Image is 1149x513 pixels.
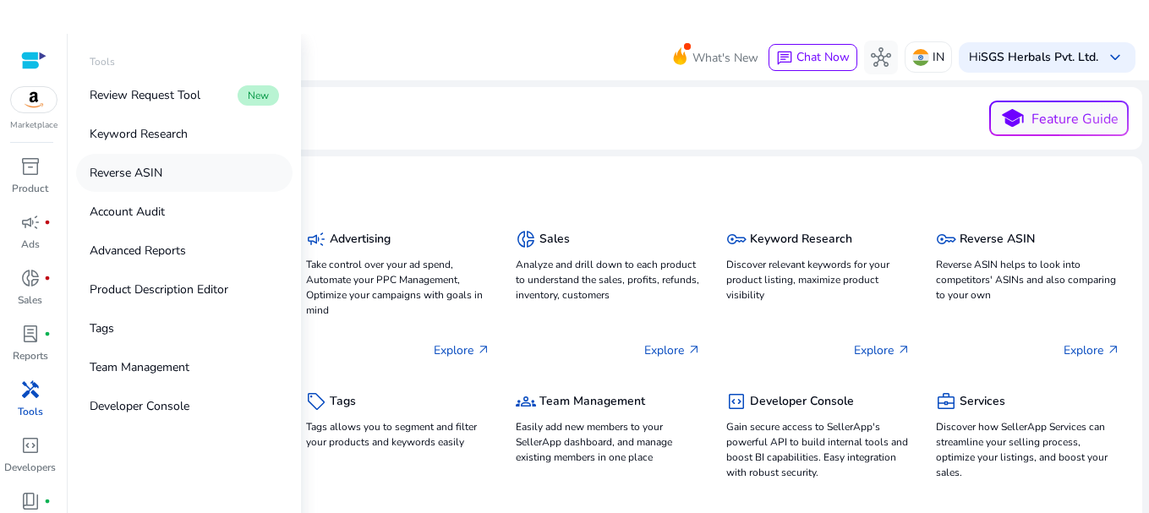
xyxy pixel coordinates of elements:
[692,43,758,73] span: What's New
[21,237,40,252] p: Ads
[933,42,944,72] p: IN
[969,52,1098,63] p: Hi
[1000,106,1025,131] span: school
[44,498,51,505] span: fiber_manual_record
[864,41,898,74] button: hub
[981,49,1098,65] b: SGS Herbals Pvt. Ltd.
[90,164,162,182] p: Reverse ASIN
[12,181,48,196] p: Product
[912,49,929,66] img: in.svg
[20,156,41,177] span: inventory_2
[1107,343,1120,357] span: arrow_outward
[20,212,41,232] span: campaign
[539,395,645,409] h5: Team Management
[306,419,490,450] p: Tags allows you to segment and filter your products and keywords easily
[726,257,911,303] p: Discover relevant keywords for your product listing, maximize product visibility
[90,86,200,104] p: Review Request Tool
[516,257,700,303] p: Analyze and drill down to each product to understand the sales, profits, refunds, inventory, cust...
[936,391,956,412] span: business_center
[644,341,701,359] p: Explore
[516,391,536,412] span: groups
[90,54,115,69] p: Tools
[1064,341,1120,359] p: Explore
[330,395,356,409] h5: Tags
[769,44,857,71] button: chatChat Now
[960,395,1005,409] h5: Services
[90,397,189,415] p: Developer Console
[960,232,1035,247] h5: Reverse ASIN
[687,343,701,357] span: arrow_outward
[4,460,56,475] p: Developers
[726,229,747,249] span: key
[477,343,490,357] span: arrow_outward
[10,119,57,132] p: Marketplace
[20,491,41,511] span: book_4
[434,341,490,359] p: Explore
[90,242,186,259] p: Advanced Reports
[897,343,911,357] span: arrow_outward
[776,50,793,67] span: chat
[306,391,326,412] span: sell
[90,125,188,143] p: Keyword Research
[306,229,326,249] span: campaign
[90,281,228,298] p: Product Description Editor
[796,49,850,65] span: Chat Now
[330,232,391,247] h5: Advertising
[936,229,956,249] span: key
[44,275,51,281] span: fiber_manual_record
[516,229,536,249] span: donut_small
[989,101,1129,136] button: schoolFeature Guide
[1031,109,1119,129] p: Feature Guide
[726,419,911,480] p: Gain secure access to SellerApp's powerful API to build internal tools and boost BI capabilities....
[20,268,41,288] span: donut_small
[20,379,41,400] span: handyman
[238,85,279,106] span: New
[936,257,1120,303] p: Reverse ASIN helps to look into competitors' ASINs and also comparing to your own
[18,292,42,308] p: Sales
[871,47,891,68] span: hub
[936,419,1120,480] p: Discover how SellerApp Services can streamline your selling process, optimize your listings, and ...
[1105,47,1125,68] span: keyboard_arrow_down
[20,435,41,456] span: code_blocks
[516,419,700,465] p: Easily add new members to your SellerApp dashboard, and manage existing members in one place
[44,330,51,337] span: fiber_manual_record
[854,341,911,359] p: Explore
[306,257,490,318] p: Take control over your ad spend, Automate your PPC Management, Optimize your campaigns with goals...
[11,87,57,112] img: amazon.svg
[750,395,854,409] h5: Developer Console
[90,358,189,376] p: Team Management
[20,324,41,344] span: lab_profile
[750,232,852,247] h5: Keyword Research
[18,404,43,419] p: Tools
[539,232,570,247] h5: Sales
[44,219,51,226] span: fiber_manual_record
[90,319,114,337] p: Tags
[13,348,48,363] p: Reports
[726,391,747,412] span: code_blocks
[90,203,165,221] p: Account Audit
